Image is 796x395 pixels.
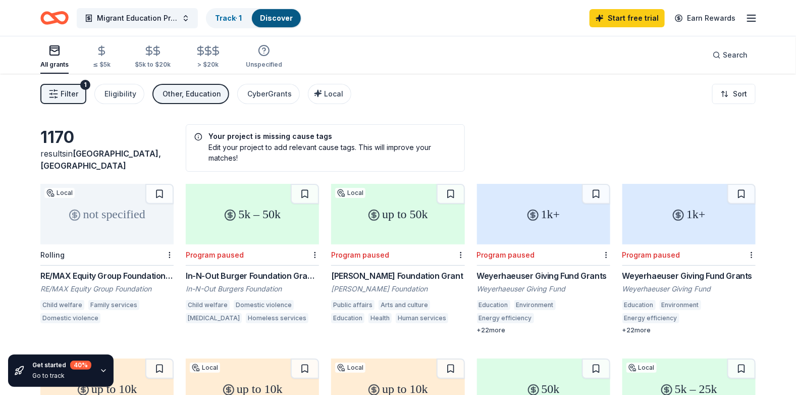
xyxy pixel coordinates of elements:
button: Eligibility [94,84,144,104]
div: $5k to $20k [135,61,171,69]
button: Search [705,45,756,65]
div: CyberGrants [247,88,292,100]
div: Program paused [186,251,244,259]
button: Sort [712,84,756,104]
div: In-N-Out Burger Foundation Grants [186,270,319,282]
div: 1k+ [622,184,756,244]
div: Eligibility [104,88,136,100]
button: Track· 1Discover [206,8,302,28]
div: Local [335,188,365,198]
div: Human services [396,313,448,323]
span: in [40,149,161,171]
div: Health [368,313,392,323]
button: CyberGrants [237,84,300,104]
a: Earn Rewards [669,9,741,27]
div: 1 [80,80,90,90]
div: Local [44,188,75,198]
div: Program paused [331,251,389,259]
a: 5k – 50kProgram pausedIn-N-Out Burger Foundation GrantsIn-N-Out Burgers FoundationChild welfareDo... [186,184,319,326]
span: Filter [61,88,78,100]
button: $5k to $20k [135,41,171,74]
a: Start free trial [590,9,665,27]
div: Weyerhaeuser Giving Fund [477,284,610,294]
div: Child welfare [40,300,84,310]
div: > $20k [195,61,222,69]
div: ≤ $5k [93,61,111,69]
button: All grants [40,40,69,74]
div: [PERSON_NAME] Foundation [331,284,464,294]
div: Environment [514,300,556,310]
div: Weyerhaeuser Giving Fund Grants [477,270,610,282]
span: Sort [733,88,747,100]
a: Track· 1 [215,14,242,22]
button: Local [308,84,351,104]
div: Program paused [622,251,680,259]
div: + 22 more [477,326,610,334]
div: In-N-Out Burgers Foundation [186,284,319,294]
span: Search [723,49,748,61]
div: Family services [88,300,139,310]
div: Arts and culture [379,300,430,310]
div: Energy efficiency [622,313,679,323]
div: results [40,147,174,172]
div: Weyerhaeuser Giving Fund Grants [622,270,756,282]
a: 1k+Program pausedWeyerhaeuser Giving Fund GrantsWeyerhaeuser Giving FundEducationEnvironmentEnerg... [622,184,756,334]
div: [MEDICAL_DATA] [186,313,242,323]
div: 5k – 50k [186,184,319,244]
div: not specified [40,184,174,244]
div: Public affairs [331,300,375,310]
a: up to 50kLocalProgram paused[PERSON_NAME] Foundation Grant[PERSON_NAME] FoundationPublic affairsA... [331,184,464,326]
div: Domestic violence [234,300,294,310]
div: Education [622,300,656,310]
button: > $20k [195,41,222,74]
div: Rolling [40,251,65,259]
div: Local [190,363,220,373]
button: Migrant Education Program [77,8,198,28]
div: 1170 [40,127,174,147]
span: Local [324,89,343,98]
span: Migrant Education Program [97,12,178,24]
div: Child welfare [186,300,230,310]
div: + 22 more [622,326,756,334]
div: RE/MAX Equity Group Foundation [40,284,174,294]
div: Education [331,313,364,323]
div: Other, Education [163,88,221,100]
a: Discover [260,14,293,22]
div: up to 50k [331,184,464,244]
div: Energy efficiency [477,313,534,323]
div: 40 % [70,361,91,370]
div: Unspecified [246,61,282,69]
div: Domestic violence [40,313,100,323]
a: Home [40,6,69,30]
div: Local [626,363,657,373]
div: Homeless services [246,313,308,323]
div: Edit your project to add relevant cause tags. This will improve your matches! [194,142,456,163]
a: 1k+Program pausedWeyerhaeuser Giving Fund GrantsWeyerhaeuser Giving FundEducationEnvironmentEnerg... [477,184,610,334]
div: 1k+ [477,184,610,244]
button: Unspecified [246,40,282,74]
div: All grants [40,61,69,69]
button: Other, Education [152,84,229,104]
div: Environment [660,300,701,310]
div: Program paused [477,251,535,259]
div: Get started [32,361,91,370]
button: ≤ $5k [93,41,111,74]
div: Weyerhaeuser Giving Fund [622,284,756,294]
div: Go to track [32,372,91,380]
div: RE/MAX Equity Group Foundation Grant [40,270,174,282]
div: [PERSON_NAME] Foundation Grant [331,270,464,282]
div: Local [335,363,365,373]
h5: Your project is missing cause tags [194,133,456,140]
a: not specifiedLocalRollingRE/MAX Equity Group Foundation GrantRE/MAX Equity Group FoundationChild ... [40,184,174,326]
div: Education [477,300,510,310]
span: [GEOGRAPHIC_DATA], [GEOGRAPHIC_DATA] [40,149,161,171]
button: Filter1 [40,84,86,104]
